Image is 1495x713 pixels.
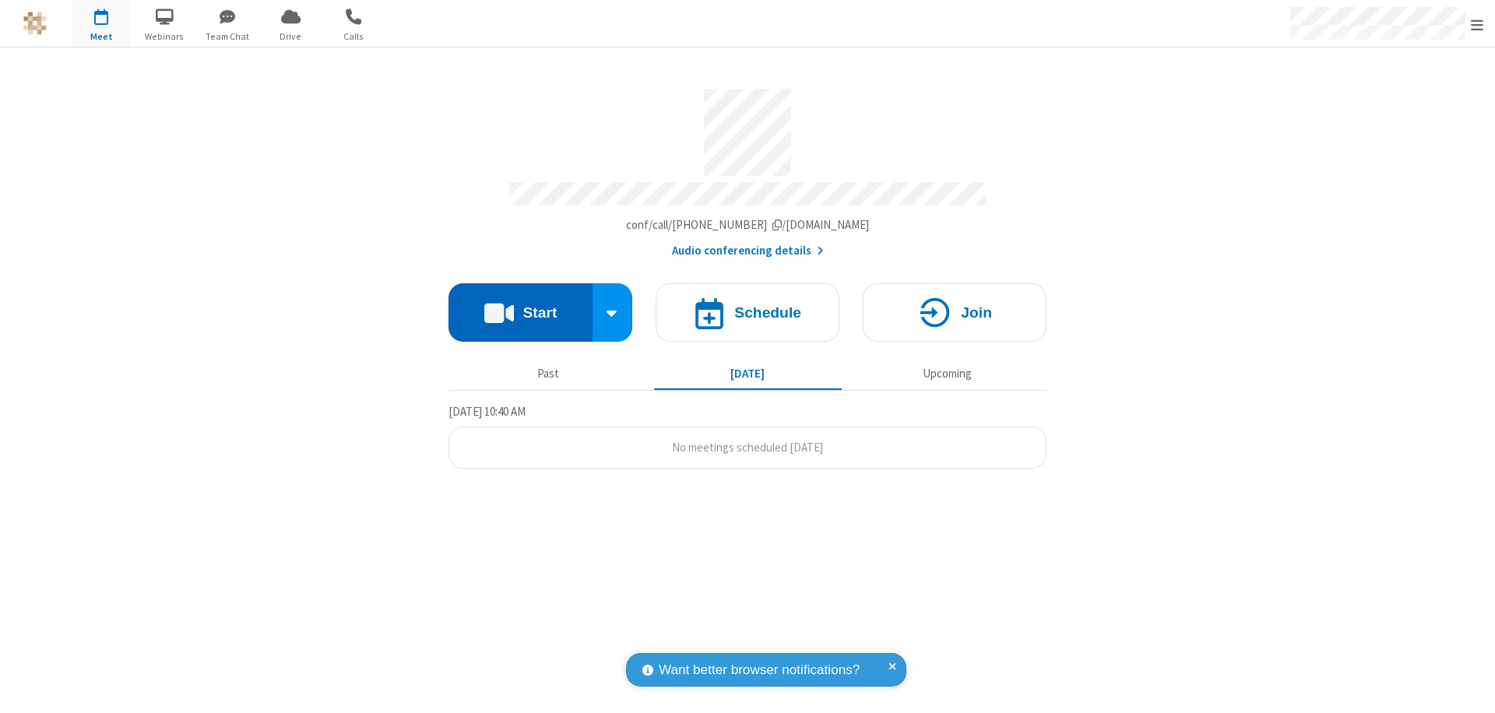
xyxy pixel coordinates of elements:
[262,30,320,44] span: Drive
[135,30,194,44] span: Webinars
[455,359,642,388] button: Past
[672,242,824,260] button: Audio conferencing details
[656,283,839,342] button: Schedule
[659,660,860,680] span: Want better browser notifications?
[448,404,526,419] span: [DATE] 10:40 AM
[72,30,131,44] span: Meet
[654,359,842,388] button: [DATE]
[593,283,633,342] div: Start conference options
[325,30,383,44] span: Calls
[199,30,257,44] span: Team Chat
[1456,673,1483,702] iframe: Chat
[734,305,801,320] h4: Schedule
[863,283,1046,342] button: Join
[672,440,823,455] span: No meetings scheduled [DATE]
[448,77,1046,260] section: Account details
[853,359,1041,388] button: Upcoming
[23,12,47,35] img: QA Selenium DO NOT DELETE OR CHANGE
[626,216,870,234] button: Copy my meeting room linkCopy my meeting room link
[448,283,593,342] button: Start
[961,305,992,320] h4: Join
[626,217,870,232] span: Copy my meeting room link
[448,402,1046,469] section: Today's Meetings
[522,305,557,320] h4: Start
